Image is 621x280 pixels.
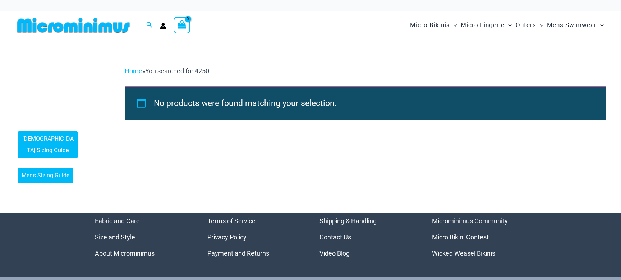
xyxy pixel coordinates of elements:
[207,233,247,241] a: Privacy Policy
[207,217,256,225] a: Terms of Service
[432,213,526,261] nav: Menu
[95,213,189,261] nav: Menu
[516,16,536,34] span: Outers
[95,249,155,257] a: About Microminimus
[125,86,606,120] div: No products were found matching your selection.
[207,249,269,257] a: Payment and Returns
[597,16,604,34] span: Menu Toggle
[432,213,526,261] aside: Footer Widget 4
[461,16,505,34] span: Micro Lingerie
[207,213,302,261] nav: Menu
[505,16,512,34] span: Menu Toggle
[547,16,597,34] span: Mens Swimwear
[408,14,459,36] a: Micro BikinisMenu ToggleMenu Toggle
[95,233,135,241] a: Size and Style
[432,249,495,257] a: Wicked Weasel Bikinis
[145,67,209,75] span: You searched for 4250
[174,17,190,33] a: View Shopping Cart, empty
[319,213,414,261] nav: Menu
[450,16,457,34] span: Menu Toggle
[207,213,302,261] aside: Footer Widget 2
[146,21,153,30] a: Search icon link
[545,14,606,36] a: Mens SwimwearMenu ToggleMenu Toggle
[410,16,450,34] span: Micro Bikinis
[14,17,133,33] img: MM SHOP LOGO FLAT
[319,249,350,257] a: Video Blog
[125,67,209,75] span: »
[18,131,78,158] a: [DEMOGRAPHIC_DATA] Sizing Guide
[432,233,489,241] a: Micro Bikini Contest
[160,23,166,29] a: Account icon link
[459,14,514,36] a: Micro LingerieMenu ToggleMenu Toggle
[18,168,73,183] a: Men’s Sizing Guide
[432,217,508,225] a: Microminimus Community
[319,233,351,241] a: Contact Us
[536,16,543,34] span: Menu Toggle
[95,217,140,225] a: Fabric and Care
[514,14,545,36] a: OutersMenu ToggleMenu Toggle
[319,213,414,261] aside: Footer Widget 3
[95,213,189,261] aside: Footer Widget 1
[407,13,607,37] nav: Site Navigation
[125,67,142,75] a: Home
[319,217,377,225] a: Shipping & Handling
